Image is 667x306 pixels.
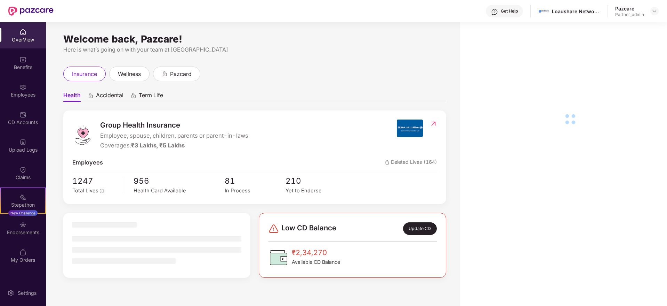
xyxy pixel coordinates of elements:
div: animation [162,70,168,77]
div: Partner_admin [615,12,644,17]
img: RedirectIcon [430,120,437,127]
span: pazcard [170,70,192,78]
span: Accidental [96,92,123,102]
span: 210 [286,175,346,187]
span: 1247 [72,175,118,187]
img: svg+xml;base64,PHN2ZyBpZD0iRHJvcGRvd24tMzJ4MzIiIHhtbG5zPSJodHRwOi8vd3d3LnczLm9yZy8yMDAwL3N2ZyIgd2... [652,8,657,14]
span: Health [63,92,81,102]
img: 1629197545249.jpeg [539,6,549,16]
span: wellness [118,70,141,78]
div: Get Help [501,8,518,14]
div: Yet to Endorse [286,187,346,195]
img: svg+xml;base64,PHN2ZyBpZD0iRGFuZ2VyLTMyeDMyIiB4bWxucz0iaHR0cDovL3d3dy53My5vcmcvMjAwMC9zdmciIHdpZH... [268,223,279,234]
div: animation [88,92,94,99]
div: Health Card Available [134,187,225,195]
img: svg+xml;base64,PHN2ZyBpZD0iQ2xhaW0iIHhtbG5zPSJodHRwOi8vd3d3LnczLm9yZy8yMDAwL3N2ZyIgd2lkdGg9IjIwIi... [19,166,26,173]
img: svg+xml;base64,PHN2ZyBpZD0iRW5kb3JzZW1lbnRzIiB4bWxucz0iaHR0cDovL3d3dy53My5vcmcvMjAwMC9zdmciIHdpZH... [19,221,26,228]
img: svg+xml;base64,PHN2ZyB4bWxucz0iaHR0cDovL3d3dy53My5vcmcvMjAwMC9zdmciIHdpZHRoPSIyMSIgaGVpZ2h0PSIyMC... [19,194,26,201]
img: svg+xml;base64,PHN2ZyBpZD0iQ0RfQWNjb3VudHMiIGRhdGEtbmFtZT0iQ0QgQWNjb3VudHMiIHhtbG5zPSJodHRwOi8vd3... [19,111,26,118]
div: Loadshare Networks Pvt Ltd [552,8,601,15]
div: Pazcare [615,5,644,12]
span: Total Lives [72,188,98,194]
img: logo [72,124,93,145]
div: Here is what’s going on with your team at [GEOGRAPHIC_DATA] [63,45,446,54]
span: Deleted Lives (164) [385,158,437,167]
img: svg+xml;base64,PHN2ZyBpZD0iRW1wbG95ZWVzIiB4bWxucz0iaHR0cDovL3d3dy53My5vcmcvMjAwMC9zdmciIHdpZHRoPS... [19,84,26,91]
span: Available CD Balance [292,258,340,266]
img: svg+xml;base64,PHN2ZyBpZD0iSGVscC0zMngzMiIgeG1sbnM9Imh0dHA6Ly93d3cudzMub3JnLzIwMDAvc3ZnIiB3aWR0aD... [491,8,498,15]
div: animation [130,92,137,99]
span: Low CD Balance [281,222,336,235]
img: New Pazcare Logo [8,7,54,16]
div: Settings [16,290,39,297]
img: svg+xml;base64,PHN2ZyBpZD0iTXlfT3JkZXJzIiBkYXRhLW5hbWU9Ik15IE9yZGVycyIgeG1sbnM9Imh0dHA6Ly93d3cudz... [19,249,26,256]
img: svg+xml;base64,PHN2ZyBpZD0iSG9tZSIgeG1sbnM9Imh0dHA6Ly93d3cudzMub3JnLzIwMDAvc3ZnIiB3aWR0aD0iMjAiIG... [19,29,26,36]
span: Employees [72,158,103,167]
div: Update CD [403,222,437,235]
span: Employee, spouse, children, parents or parent-in-laws [100,131,248,140]
img: insurerIcon [397,120,423,137]
span: info-circle [100,189,104,193]
span: ₹2,34,270 [292,247,340,258]
div: Welcome back, Pazcare! [63,36,446,42]
img: CDBalanceIcon [268,247,289,268]
span: insurance [72,70,97,78]
span: 81 [225,175,286,187]
div: New Challenge [8,210,38,216]
img: deleteIcon [385,160,389,165]
img: svg+xml;base64,PHN2ZyBpZD0iU2V0dGluZy0yMHgyMCIgeG1sbnM9Imh0dHA6Ly93d3cudzMub3JnLzIwMDAvc3ZnIiB3aW... [7,290,14,297]
span: 956 [134,175,225,187]
img: svg+xml;base64,PHN2ZyBpZD0iQmVuZWZpdHMiIHhtbG5zPSJodHRwOi8vd3d3LnczLm9yZy8yMDAwL3N2ZyIgd2lkdGg9Ij... [19,56,26,63]
img: svg+xml;base64,PHN2ZyBpZD0iVXBsb2FkX0xvZ3MiIGRhdGEtbmFtZT0iVXBsb2FkIExvZ3MiIHhtbG5zPSJodHRwOi8vd3... [19,139,26,146]
span: Term Life [139,92,163,102]
div: Coverages: [100,141,248,150]
div: In Process [225,187,286,195]
span: Group Health Insurance [100,120,248,131]
div: Stepathon [1,201,45,208]
span: ₹3 Lakhs, ₹5 Lakhs [131,142,185,149]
